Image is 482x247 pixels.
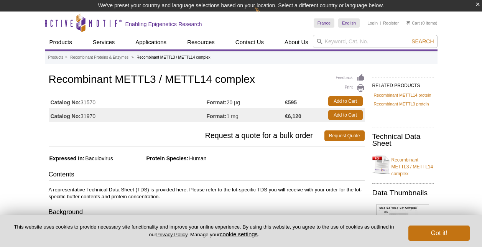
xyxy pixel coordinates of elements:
[324,130,365,141] a: Request Quote
[408,226,470,241] button: Got it!
[115,155,189,161] span: Protein Species:
[45,35,77,49] a: Products
[207,108,285,122] td: 1 mg
[383,20,399,26] a: Register
[183,35,219,49] a: Resources
[49,155,85,161] span: Expressed In:
[125,21,202,28] h2: Enabling Epigenetics Research
[336,74,365,82] a: Feedback
[328,110,363,120] a: Add to Cart
[409,38,436,45] button: Search
[51,113,81,120] strong: Catalog No:
[51,99,81,106] strong: Catalog No:
[49,74,365,87] h1: Recombinant METTL3 / METTL14 complex
[156,232,187,237] a: Privacy Policy
[380,18,381,28] li: |
[406,18,438,28] li: (0 items)
[49,94,207,108] td: 31570
[255,6,275,24] img: Change Here
[49,186,365,200] p: A representative Technical Data Sheet (TDS) is provided here. Please refer to the lot-specific TD...
[88,35,120,49] a: Services
[137,55,210,59] li: Recombinant METTL3 / METTL14 complex
[49,170,365,181] h3: Contents
[49,130,324,141] span: Request a quote for a bulk order
[411,38,434,44] span: Search
[280,35,313,49] a: About Us
[285,99,297,106] strong: €595
[207,94,285,108] td: 20 µg
[220,231,258,237] button: cookie settings
[188,155,206,161] span: Human
[285,113,301,120] strong: €6,120
[406,20,420,26] a: Cart
[328,96,363,106] a: Add to Cart
[84,155,113,161] span: Baculovirus
[313,35,438,48] input: Keyword, Cat. No.
[374,100,429,107] a: Recombinant METTL3 protein
[231,35,268,49] a: Contact Us
[207,99,227,106] strong: Format:
[367,20,378,26] a: Login
[338,18,360,28] a: English
[131,35,171,49] a: Applications
[48,54,63,61] a: Products
[336,84,365,92] a: Print
[406,21,410,25] img: Your Cart
[207,113,227,120] strong: Format:
[12,224,396,238] p: This website uses cookies to provide necessary site functionality and improve your online experie...
[49,207,365,218] h3: Background
[65,55,67,59] li: »
[314,18,334,28] a: France
[372,133,434,147] h2: Technical Data Sheet
[372,189,434,196] h2: Data Thumbnails
[374,92,431,99] a: Recombinant METTL14 protein
[132,55,134,59] li: »
[49,108,207,122] td: 31970
[372,77,434,91] h2: RELATED PRODUCTS
[372,152,434,177] a: Recombinant METTL3 / METTL14 complex
[70,54,128,61] a: Recombinant Proteins & Enzymes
